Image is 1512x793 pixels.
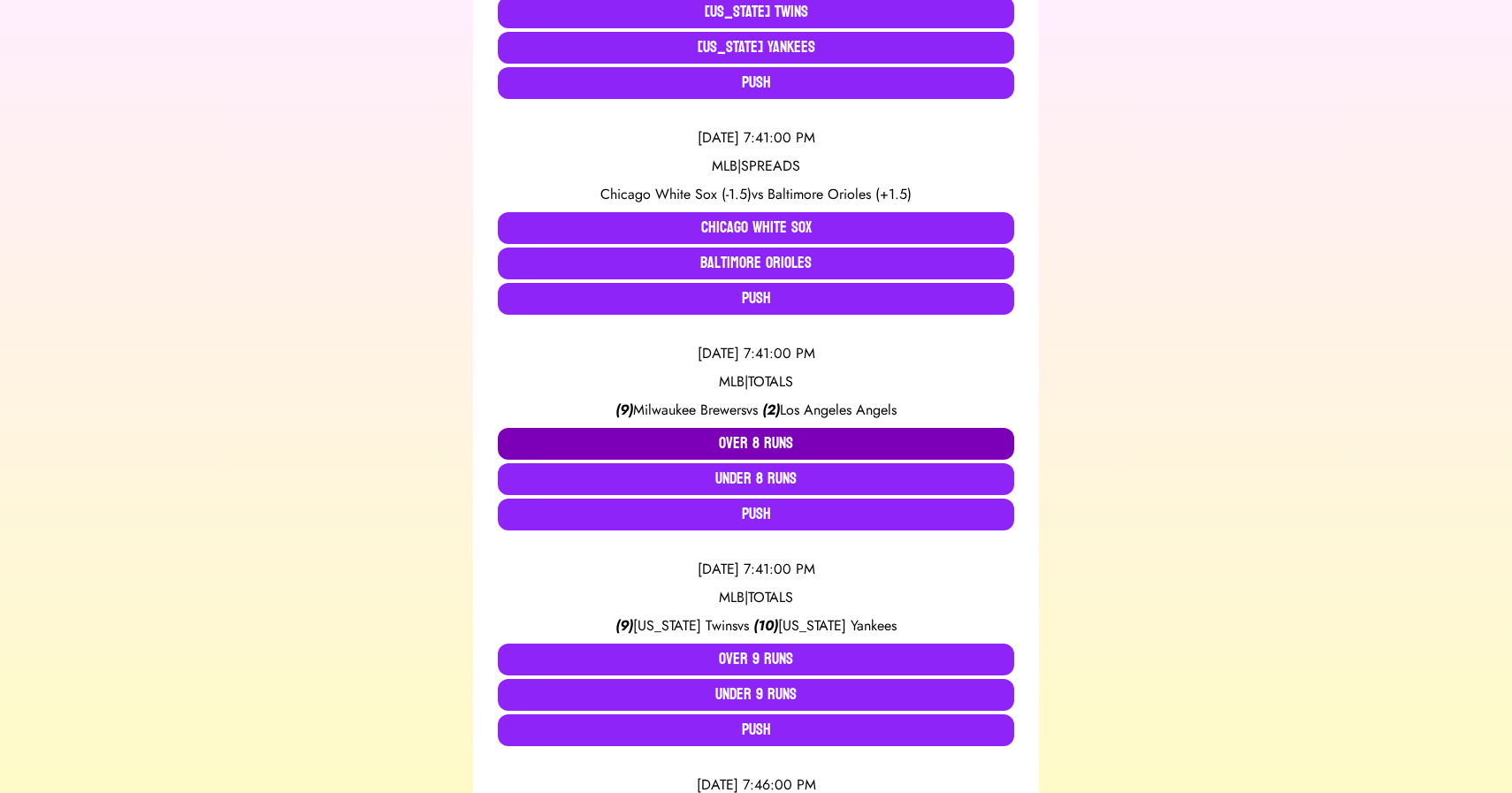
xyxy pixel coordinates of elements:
div: MLB | TOTALS [498,371,1014,393]
span: ( 10 ) [753,615,778,636]
button: Over 8 Runs [498,428,1014,460]
div: MLB | TOTALS [498,587,1014,608]
div: MLB | SPREADS [498,156,1014,177]
button: Push [498,283,1014,315]
button: Chicago White Sox [498,212,1014,244]
span: Milwaukee Brewers [633,400,746,420]
span: Baltimore Orioles (+1.5) [767,184,912,204]
span: Los Angeles Angels [780,400,897,420]
div: vs [498,400,1014,421]
span: [US_STATE] Yankees [778,615,897,636]
span: Chicago White Sox (-1.5) [600,184,752,204]
button: Baltimore Orioles [498,248,1014,279]
div: [DATE] 7:41:00 PM [498,559,1014,580]
span: [US_STATE] Twins [633,615,737,636]
button: [US_STATE] Yankees [498,32,1014,64]
button: Under 9 Runs [498,679,1014,711]
button: Push [498,714,1014,746]
div: vs [498,184,1014,205]
span: ( 2 ) [762,400,780,420]
button: Push [498,499,1014,530]
button: Push [498,67,1014,99]
div: [DATE] 7:41:00 PM [498,127,1014,149]
div: [DATE] 7:41:00 PM [498,343,1014,364]
span: ( 9 ) [615,400,633,420]
div: vs [498,615,1014,637]
button: Over 9 Runs [498,644,1014,675]
span: ( 9 ) [615,615,633,636]
button: Under 8 Runs [498,463,1014,495]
